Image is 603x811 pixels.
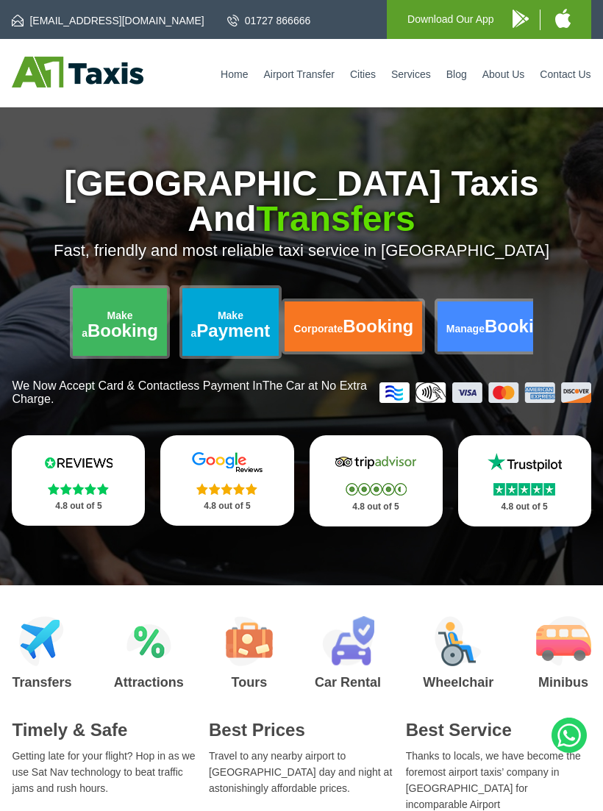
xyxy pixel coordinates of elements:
a: Trustpilot Stars 4.8 out of 5 [458,435,591,526]
span: The Car at No Extra Charge. [12,379,367,405]
a: Tripadvisor Stars 4.8 out of 5 [310,435,443,526]
a: Reviews.io Stars 4.8 out of 5 [12,435,145,526]
a: Cities [350,68,376,80]
h3: Tours [226,676,273,689]
h1: [GEOGRAPHIC_DATA] Taxis And [12,166,590,237]
p: 4.8 out of 5 [176,497,277,515]
img: Tripadvisor [332,451,420,474]
span: Transfers [257,199,415,238]
img: Stars [346,483,407,496]
p: Getting late for your flight? Hop in as we use Sat Nav technology to beat traffic jams and rush h... [12,748,197,796]
a: [EMAIL_ADDRESS][DOMAIN_NAME] [12,13,204,28]
a: ManageBooking [438,301,564,351]
p: 4.8 out of 5 [326,498,427,516]
img: Wheelchair [435,616,482,666]
h2: Best Service [406,720,591,740]
h2: Timely & Safe [12,720,197,740]
span: Corporate [293,323,343,335]
img: Stars [48,483,109,495]
h2: Best Prices [209,720,394,740]
h3: Minibus [536,676,591,689]
img: Credit And Debit Cards [379,382,591,403]
img: Google [183,451,271,474]
a: Home [221,68,248,80]
p: 4.8 out of 5 [28,497,129,515]
img: Stars [196,483,257,495]
span: Make a [191,310,243,339]
a: Airport Transfer [263,68,334,80]
a: Blog [446,68,467,80]
h3: Transfers [12,676,71,689]
p: Download Our App [407,10,494,29]
a: Services [391,68,431,80]
img: Car Rental [322,616,374,666]
a: Make aPayment [182,288,279,356]
p: Fast, friendly and most reliable taxi service in [GEOGRAPHIC_DATA] [12,241,590,260]
img: Stars [493,483,555,496]
img: Minibus [536,616,591,666]
span: Make a [82,310,132,339]
p: We Now Accept Card & Contactless Payment In [12,379,368,406]
p: Travel to any nearby airport to [GEOGRAPHIC_DATA] day and night at astonishingly affordable prices. [209,748,394,796]
img: Tours [226,616,273,666]
a: CorporateBooking [285,301,422,351]
a: Google Stars 4.8 out of 5 [160,435,293,526]
p: 4.8 out of 5 [474,498,575,516]
span: Manage [446,323,485,335]
img: A1 Taxis iPhone App [555,9,571,28]
a: Make aBooking [73,288,167,356]
img: Trustpilot [480,451,568,474]
h3: Car Rental [315,676,381,689]
a: Contact Us [540,68,590,80]
img: A1 Taxis St Albans LTD [12,57,143,87]
img: Reviews.io [35,451,123,474]
h3: Wheelchair [423,676,493,689]
img: A1 Taxis Android App [513,10,529,28]
a: About Us [482,68,525,80]
h3: Attractions [114,676,184,689]
img: Airport Transfers [19,616,64,666]
a: 01727 866666 [227,13,311,28]
img: Attractions [126,616,171,666]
